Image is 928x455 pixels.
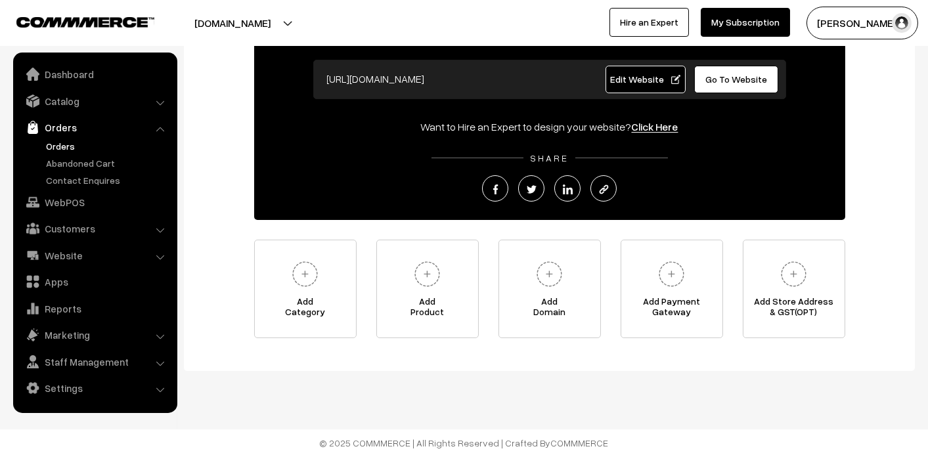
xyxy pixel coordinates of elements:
[743,296,845,322] span: Add Store Address & GST(OPT)
[499,296,600,322] span: Add Domain
[287,256,323,292] img: plus.svg
[653,256,690,292] img: plus.svg
[43,139,173,153] a: Orders
[551,437,609,448] a: COMMMERCE
[523,152,575,163] span: SHARE
[16,217,173,240] a: Customers
[16,116,173,139] a: Orders
[43,173,173,187] a: Contact Enquires
[16,297,173,320] a: Reports
[806,7,918,39] button: [PERSON_NAME]…
[16,323,173,347] a: Marketing
[148,7,317,39] button: [DOMAIN_NAME]
[254,119,845,135] div: Want to Hire an Expert to design your website?
[16,376,173,400] a: Settings
[776,256,812,292] img: plus.svg
[43,156,173,170] a: Abandoned Cart
[606,66,686,93] a: Edit Website
[632,120,678,133] a: Click Here
[377,296,478,322] span: Add Product
[621,296,722,322] span: Add Payment Gateway
[743,240,845,338] a: Add Store Address& GST(OPT)
[255,296,356,322] span: Add Category
[16,62,173,86] a: Dashboard
[16,244,173,267] a: Website
[694,66,779,93] a: Go To Website
[16,17,154,27] img: COMMMERCE
[16,270,173,293] a: Apps
[701,8,790,37] a: My Subscription
[705,74,767,85] span: Go To Website
[621,240,723,338] a: Add PaymentGateway
[498,240,601,338] a: AddDomain
[610,74,680,85] span: Edit Website
[254,240,357,338] a: AddCategory
[609,8,689,37] a: Hire an Expert
[409,256,445,292] img: plus.svg
[376,240,479,338] a: AddProduct
[16,350,173,374] a: Staff Management
[16,13,131,29] a: COMMMERCE
[16,190,173,214] a: WebPOS
[531,256,567,292] img: plus.svg
[892,13,912,33] img: user
[16,89,173,113] a: Catalog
